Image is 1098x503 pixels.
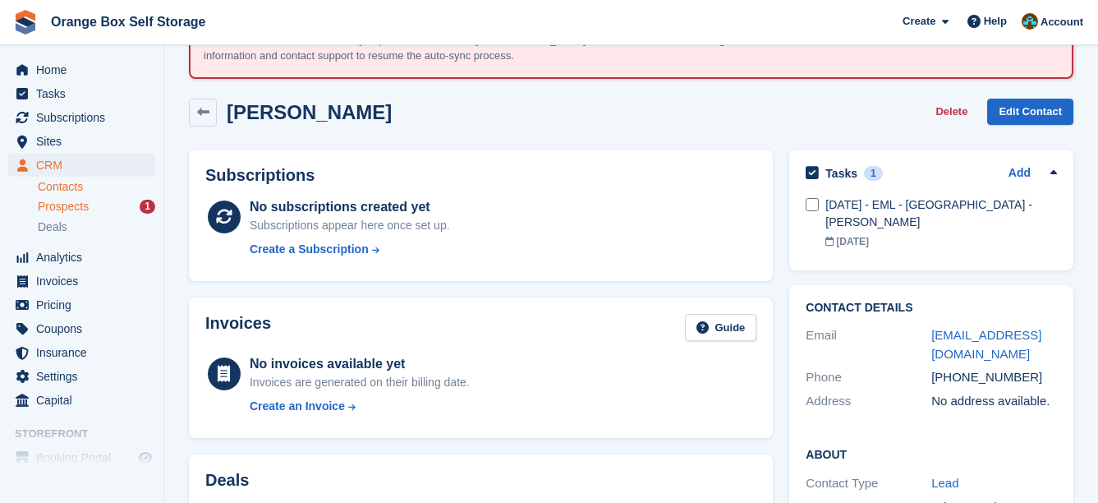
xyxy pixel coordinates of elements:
a: menu [8,270,155,293]
div: Address [806,392,931,411]
span: Subscriptions [36,106,135,129]
div: 1 [140,200,155,214]
a: [EMAIL_ADDRESS][DOMAIN_NAME] [931,328,1041,361]
img: Mike [1022,13,1038,30]
div: Create an Invoice [250,398,345,415]
span: CRM [36,154,135,177]
a: menu [8,341,155,364]
div: No invoices available yet [250,354,470,374]
div: [PHONE_NUMBER] [931,368,1057,387]
a: Lead [931,476,958,490]
a: menu [8,130,155,153]
span: Tasks [36,82,135,105]
span: Sites [36,130,135,153]
h2: Tasks [825,166,857,181]
a: menu [8,365,155,388]
span: Create [903,13,935,30]
a: Create an Invoice [250,398,470,415]
span: Capital [36,389,135,412]
span: Account [1041,14,1083,30]
span: Coupons [36,317,135,340]
h2: Contact Details [806,302,1057,315]
div: Contact Type [806,474,931,493]
a: Contacts [38,179,155,195]
span: Home [36,58,135,81]
a: Edit Contact [987,99,1073,126]
a: Add [1008,164,1031,183]
p: An error occurred with the auto-sync process for the site: [GEOGRAPHIC_DATA]. Please review the f... [204,32,820,64]
span: Pricing [36,293,135,316]
div: Create a Subscription [250,241,369,258]
span: Prospects [38,199,89,215]
a: Deals [38,219,155,236]
img: stora-icon-8386f47178a22dfd0bd8f6a31ec36ba5ce8667c1dd55bd0f319d3a0aa187defe.svg [13,10,38,35]
div: Invoices are generated on their billing date. [250,374,470,391]
h2: [PERSON_NAME] [227,101,392,123]
div: [DATE] [825,234,1057,249]
span: Help [984,13,1007,30]
span: Deals [38,219,67,235]
a: menu [8,389,155,412]
span: Booking Portal [36,446,135,469]
a: menu [8,106,155,129]
a: menu [8,293,155,316]
div: 1 [864,166,883,181]
a: menu [8,154,155,177]
a: menu [8,58,155,81]
div: Subscriptions appear here once set up. [250,217,450,234]
div: [DATE] - EML - [GEOGRAPHIC_DATA] - [PERSON_NAME] [825,196,1057,231]
h2: Deals [205,471,249,490]
a: menu [8,82,155,105]
span: Analytics [36,246,135,269]
a: menu [8,246,155,269]
a: Guide [685,314,757,341]
div: Phone [806,368,931,387]
div: No address available. [931,392,1057,411]
h2: About [806,445,1057,462]
span: Insurance [36,341,135,364]
a: menu [8,317,155,340]
a: Orange Box Self Storage [44,8,213,35]
span: Storefront [15,426,163,442]
button: Delete [929,99,974,126]
a: Prospects 1 [38,198,155,215]
a: Preview store [136,448,155,468]
h2: Subscriptions [205,166,756,185]
h2: Invoices [205,314,271,341]
a: menu [8,446,155,469]
a: knowledge base [676,34,758,46]
a: Create a Subscription [250,241,450,258]
a: [DATE] - EML - [GEOGRAPHIC_DATA] - [PERSON_NAME] [DATE] [825,188,1057,257]
div: Email [806,326,931,363]
div: No subscriptions created yet [250,197,450,217]
span: Invoices [36,270,135,293]
span: Settings [36,365,135,388]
